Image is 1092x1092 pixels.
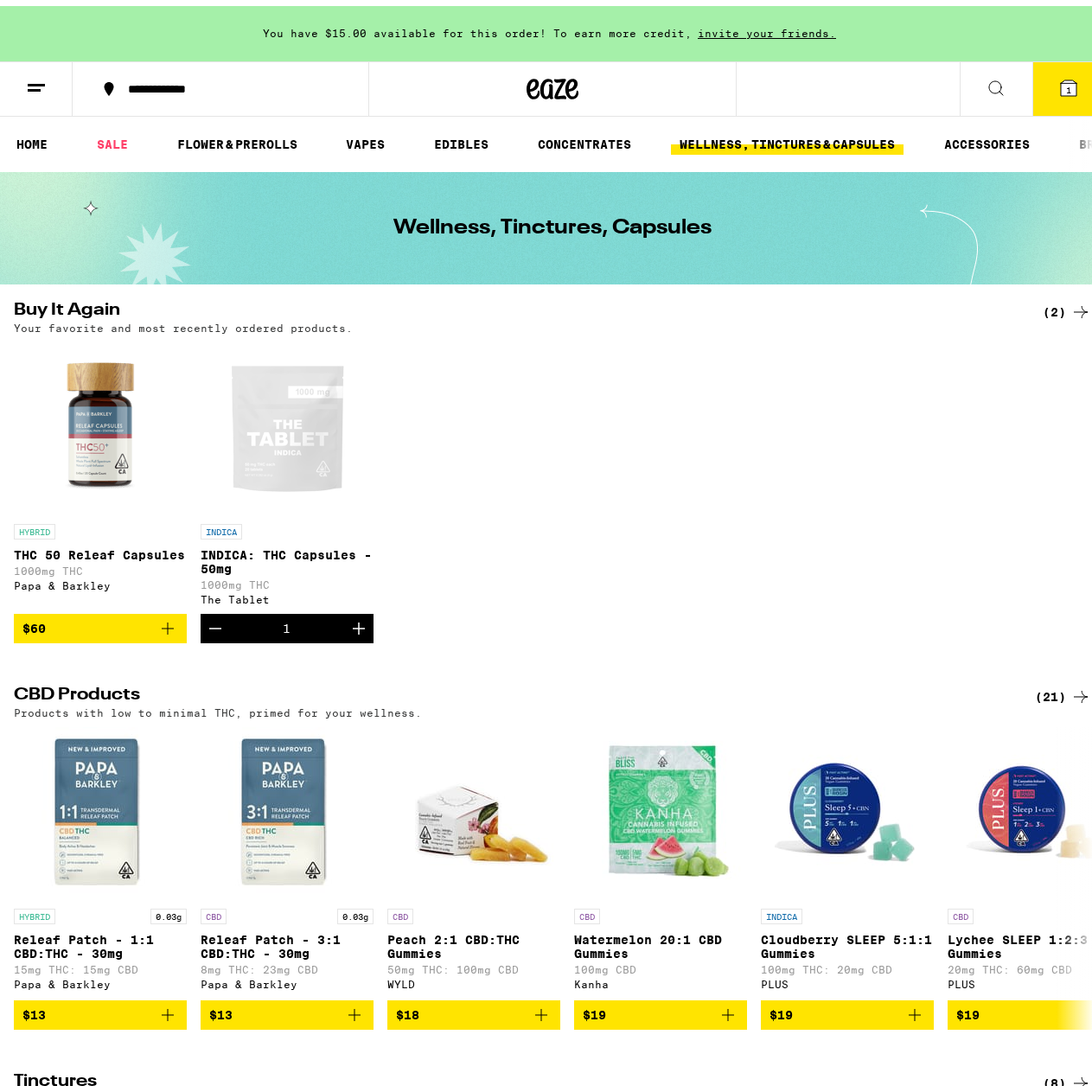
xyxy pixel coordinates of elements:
button: Add to bag [201,994,374,1024]
p: Releaf Patch - 1:1 CBD:THC - 30mg [14,927,187,955]
p: 1000mg THC [201,573,374,584]
p: 100mg THC: 20mg CBD [761,958,934,969]
a: Open page for Peach 2:1 CBD:THC Gummies from WYLD [387,721,560,994]
span: invite your friends. [692,22,842,33]
p: Releaf Patch - 3:1 CBD:THC - 30mg [201,927,374,955]
a: (21) [1035,680,1091,701]
p: 0.03g [150,903,187,918]
p: HYBRID [14,903,55,918]
h2: CBD Products [14,680,1006,701]
a: CONCENTRATES [529,128,640,149]
p: Peach 2:1 CBD:THC Gummies [387,927,560,955]
h2: Tinctures [14,1067,1006,1088]
img: Papa & Barkley - Releaf Patch - 1:1 CBD:THC - 30mg [14,721,187,894]
div: PLUS [761,973,934,984]
button: Add to bag [14,608,187,637]
img: Papa & Barkley - THC 50 Releaf Capsules [14,336,187,509]
a: HOME [8,128,56,149]
p: INDICA [201,518,242,533]
span: $19 [770,1002,793,1016]
div: The Tablet [201,588,374,599]
h2: Buy It Again [14,296,1006,316]
button: Add to bag [574,994,747,1024]
a: Open page for THC 50 Releaf Capsules from Papa & Barkley [14,336,187,608]
span: $60 [22,616,46,629]
div: Papa & Barkley [14,973,187,984]
p: Cloudberry SLEEP 5:1:1 Gummies [761,927,934,955]
p: INDICA [761,903,802,918]
p: HYBRID [14,518,55,533]
p: 1000mg THC [14,559,187,571]
p: CBD [574,903,600,918]
button: Add to bag [387,994,560,1024]
p: 0.03g [337,903,374,918]
span: $13 [209,1002,233,1016]
h1: Wellness, Tinctures, Capsules [393,212,712,233]
p: CBD [948,903,974,918]
a: (8) [1043,1067,1091,1088]
img: WYLD - Peach 2:1 CBD:THC Gummies [387,721,560,894]
a: Open page for Releaf Patch - 1:1 CBD:THC - 30mg from Papa & Barkley [14,721,187,994]
a: Open page for Releaf Patch - 3:1 CBD:THC - 30mg from Papa & Barkley [201,721,374,994]
span: You have $15.00 available for this order! To earn more credit, [263,22,692,33]
span: 1 [1066,79,1071,89]
a: EDIBLES [425,128,497,149]
img: PLUS - Cloudberry SLEEP 5:1:1 Gummies [761,721,934,894]
span: $19 [956,1002,980,1016]
p: 100mg CBD [574,958,747,969]
p: Watermelon 20:1 CBD Gummies [574,927,747,955]
span: $13 [22,1002,46,1016]
img: Papa & Barkley - Releaf Patch - 3:1 CBD:THC - 30mg [201,721,374,894]
p: 15mg THC: 15mg CBD [14,958,187,969]
p: Products with low to minimal THC, primed for your wellness. [14,701,422,712]
p: CBD [387,903,413,918]
a: VAPES [337,128,393,149]
a: Open page for Watermelon 20:1 CBD Gummies from Kanha [574,721,747,994]
p: 50mg THC: 100mg CBD [387,958,560,969]
div: Papa & Barkley [14,574,187,585]
button: Decrement [201,608,230,637]
button: Add to bag [14,994,187,1024]
img: Kanha - Watermelon 20:1 CBD Gummies [574,721,747,894]
button: Add to bag [761,994,934,1024]
p: Your favorite and most recently ordered products. [14,316,353,328]
a: Open page for INDICA: THC Capsules - 50mg from The Tablet [201,336,374,608]
span: Hi. Need any help? [10,12,125,26]
a: FLOWER & PREROLLS [169,128,306,149]
div: Kanha [574,973,747,984]
span: $18 [396,1002,419,1016]
p: THC 50 Releaf Capsules [14,542,187,556]
div: 1 [284,616,291,629]
a: (2) [1043,296,1091,316]
p: INDICA: THC Capsules - 50mg [201,542,374,570]
a: WELLNESS, TINCTURES & CAPSULES [671,128,904,149]
a: Open page for Cloudberry SLEEP 5:1:1 Gummies from PLUS [761,721,934,994]
a: ACCESSORIES [936,128,1038,149]
div: Papa & Barkley [201,973,374,984]
span: $19 [583,1002,606,1016]
button: Increment [344,608,374,637]
p: CBD [201,903,227,918]
div: WYLD [387,973,560,984]
a: SALE [88,128,137,149]
p: 8mg THC: 23mg CBD [201,958,374,969]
